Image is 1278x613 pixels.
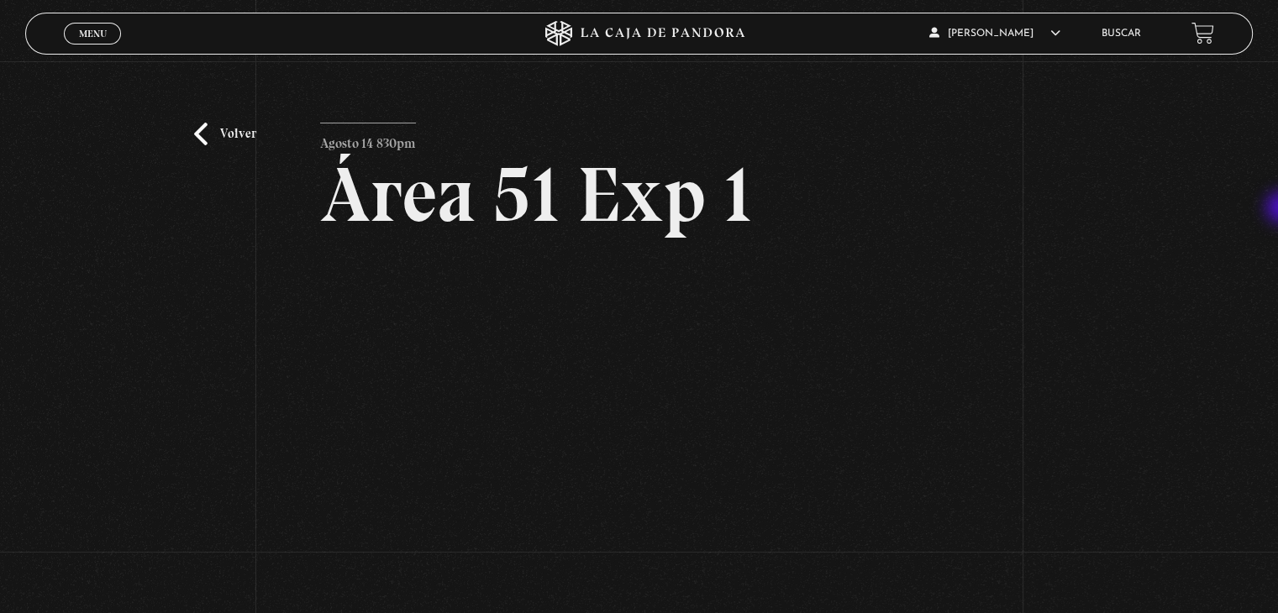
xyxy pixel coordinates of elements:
a: Volver [194,123,256,145]
span: [PERSON_NAME] [929,29,1060,39]
a: Buscar [1102,29,1141,39]
span: Menu [79,29,107,39]
p: Agosto 14 830pm [320,123,416,156]
a: View your shopping cart [1191,22,1214,45]
h2: Área 51 Exp 1 [320,156,958,233]
span: Cerrar [73,42,113,54]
